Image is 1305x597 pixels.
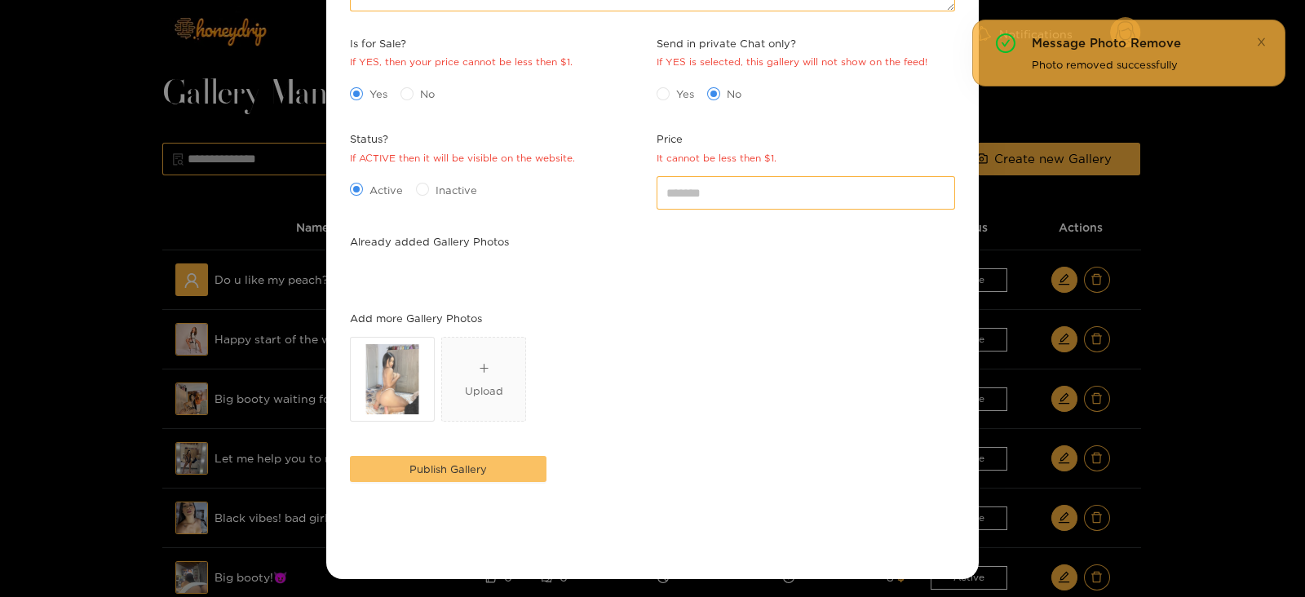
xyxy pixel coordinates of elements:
div: Upload [465,383,503,399]
span: plusUpload [442,338,525,421]
span: Is for Sale? [350,35,573,51]
div: If YES is selected, this gallery will not show on the feed! [657,55,927,70]
div: It cannot be less then $1. [657,151,776,166]
span: check-circle [996,33,1015,55]
span: Yes [670,86,701,102]
div: If YES, then your price cannot be less then $1. [350,55,573,70]
span: No [414,86,441,102]
span: No [720,86,748,102]
span: Active [363,182,409,198]
span: Status? [350,130,575,147]
span: Yes [363,86,394,102]
div: If ACTIVE then it will be visible on the website. [350,151,575,166]
span: Send in private Chat only? [657,35,927,51]
span: Price [657,130,776,147]
label: Already added Gallery Photos [350,233,509,250]
div: Message Photo Remove [1032,33,1265,53]
span: plus [479,363,489,374]
div: Photo removed successfully [1032,56,1265,73]
span: Inactive [429,182,484,198]
button: Publish Gallery [350,456,546,482]
label: Add more Gallery Photos [350,310,482,326]
span: Publish Gallery [409,461,487,477]
span: close [1256,37,1267,47]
